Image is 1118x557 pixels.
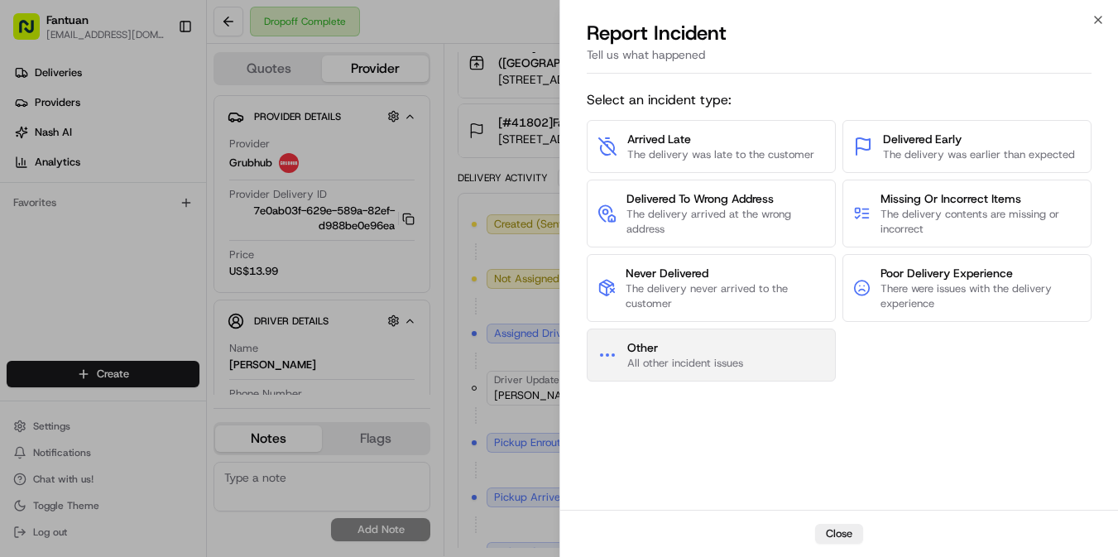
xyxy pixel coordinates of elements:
[880,207,1081,237] span: The delivery contents are missing or incorrect
[133,363,272,393] a: 💻API Documentation
[146,301,185,315] span: 8月14日
[17,66,301,93] p: Welcome 👋
[74,158,271,175] div: Start new chat
[35,158,65,188] img: 8571987876998_91fb9ceb93ad5c398215_72.jpg
[140,372,153,385] div: 💻
[883,131,1075,147] span: Delivered Early
[51,257,134,270] span: [PERSON_NAME]
[587,254,836,322] button: Never DeliveredThe delivery never arrived to the customer
[33,302,46,315] img: 1736555255976-a54dd68f-1ca7-489b-9aae-adbdc363a1c4
[117,410,200,423] a: Powered byPylon
[165,411,200,423] span: Pylon
[626,265,825,281] span: Never Delivered
[74,175,228,188] div: We're available if you need us!
[842,254,1092,322] button: Poor Delivery ExperienceThere were issues with the delivery experience
[587,46,1092,74] div: Tell us what happened
[137,301,143,315] span: •
[627,131,814,147] span: Arrived Late
[17,17,50,50] img: Nash
[627,339,743,356] span: Other
[156,370,266,387] span: API Documentation
[587,20,727,46] p: Report Incident
[51,301,134,315] span: [PERSON_NAME]
[43,107,273,124] input: Clear
[587,329,836,382] button: OtherAll other incident issues
[880,281,1081,311] span: There were issues with the delivery experience
[626,190,825,207] span: Delivered To Wrong Address
[137,257,143,270] span: •
[17,286,43,312] img: Asif Zaman Khan
[627,356,743,371] span: All other incident issues
[626,207,825,237] span: The delivery arrived at the wrong address
[281,163,301,183] button: Start new chat
[33,370,127,387] span: Knowledge Base
[587,120,836,173] button: Arrived LateThe delivery was late to the customer
[842,180,1092,247] button: Missing Or Incorrect ItemsThe delivery contents are missing or incorrect
[627,147,814,162] span: The delivery was late to the customer
[815,524,863,544] button: Close
[33,257,46,271] img: 1736555255976-a54dd68f-1ca7-489b-9aae-adbdc363a1c4
[257,212,301,232] button: See all
[626,281,825,311] span: The delivery never arrived to the customer
[17,372,30,385] div: 📗
[842,120,1092,173] button: Delivered EarlyThe delivery was earlier than expected
[880,190,1081,207] span: Missing Or Incorrect Items
[17,241,43,267] img: Asif Zaman Khan
[146,257,185,270] span: 8月15日
[587,180,836,247] button: Delivered To Wrong AddressThe delivery arrived at the wrong address
[880,265,1081,281] span: Poor Delivery Experience
[587,90,1092,110] span: Select an incident type:
[17,215,106,228] div: Past conversations
[10,363,133,393] a: 📗Knowledge Base
[17,158,46,188] img: 1736555255976-a54dd68f-1ca7-489b-9aae-adbdc363a1c4
[883,147,1075,162] span: The delivery was earlier than expected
